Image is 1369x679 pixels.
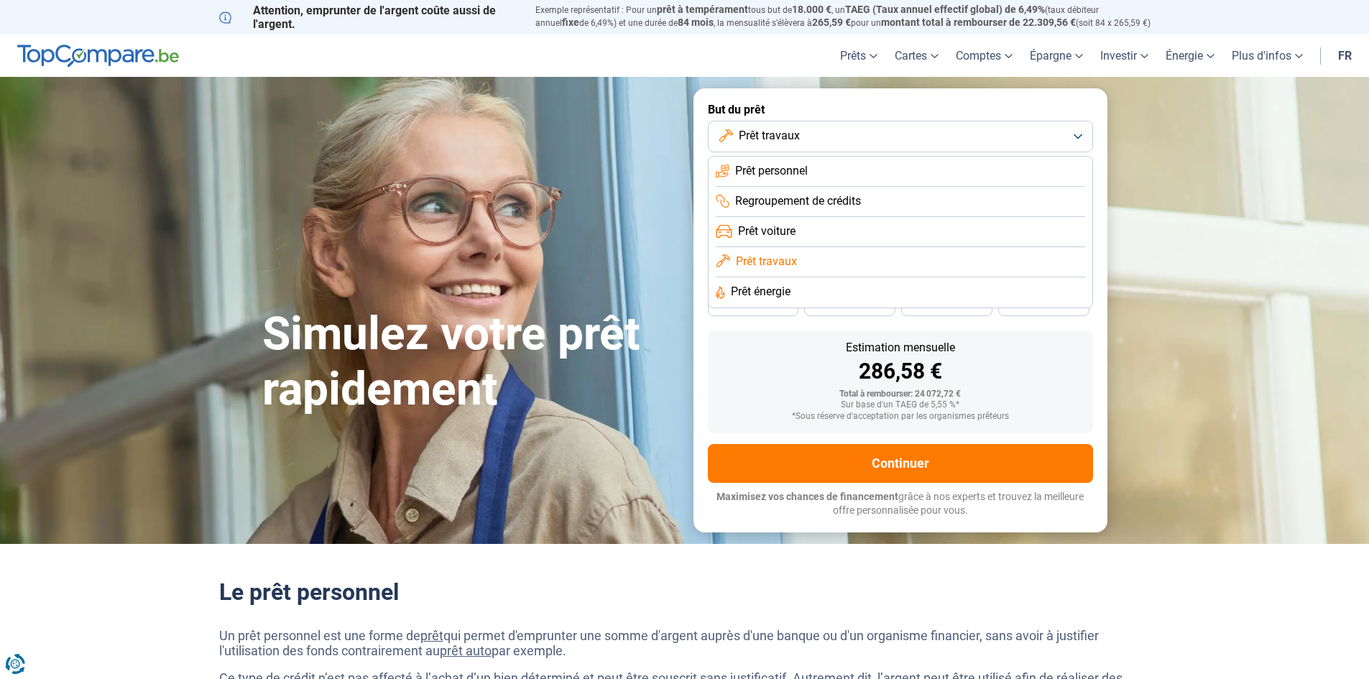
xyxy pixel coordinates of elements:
p: Attention, emprunter de l'argent coûte aussi de l'argent. [219,4,518,31]
a: Investir [1092,34,1157,77]
div: Total à rembourser: 24 072,72 € [719,389,1082,399]
span: Prêt personnel [735,163,808,179]
a: Épargne [1021,34,1092,77]
span: Regroupement de crédits [735,193,861,209]
span: montant total à rembourser de 22.309,56 € [881,17,1076,28]
p: Un prêt personnel est une forme de qui permet d'emprunter une somme d'argent auprès d'une banque ... [219,628,1151,659]
a: prêt [420,628,443,643]
div: Estimation mensuelle [719,342,1082,354]
button: Prêt travaux [708,121,1093,152]
span: Maximisez vos chances de financement [716,491,898,502]
span: TAEG (Taux annuel effectif global) de 6,49% [845,4,1045,15]
p: grâce à nos experts et trouvez la meilleure offre personnalisée pour vous. [708,490,1093,518]
a: Plus d'infos [1223,34,1312,77]
span: Prêt voiture [738,223,796,239]
span: 265,59 € [812,17,851,28]
span: Prêt travaux [736,254,797,269]
a: prêt auto [440,643,492,658]
h1: Simulez votre prêt rapidement [262,307,676,417]
span: fixe [562,17,579,28]
h2: Le prêt personnel [219,578,1151,606]
span: 84 mois [678,17,714,28]
span: Prêt énergie [731,284,790,300]
a: Prêts [831,34,886,77]
span: 24 mois [1028,301,1060,310]
a: Comptes [947,34,1021,77]
img: TopCompare [17,45,179,68]
a: fr [1329,34,1360,77]
span: 18.000 € [792,4,831,15]
span: Prêt travaux [739,128,800,144]
a: Énergie [1157,34,1223,77]
div: *Sous réserve d'acceptation par les organismes prêteurs [719,412,1082,422]
span: prêt à tempérament [657,4,748,15]
span: 36 mois [834,301,866,310]
p: Exemple représentatif : Pour un tous but de , un (taux débiteur annuel de 6,49%) et une durée de ... [535,4,1151,29]
label: But du prêt [708,103,1093,116]
span: 30 mois [931,301,963,310]
span: 42 mois [737,301,769,310]
div: 286,58 € [719,361,1082,382]
div: Sur base d'un TAEG de 5,55 %* [719,400,1082,410]
button: Continuer [708,444,1093,483]
a: Cartes [886,34,947,77]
